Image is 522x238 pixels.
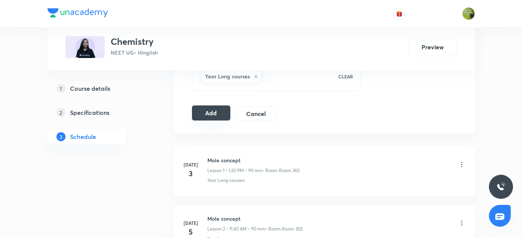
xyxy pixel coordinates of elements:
img: ttu [496,182,505,191]
p: Lesson 2 • 11:40 AM • 90 min [207,226,265,232]
img: Company Logo [47,8,108,17]
a: 1Course details [47,81,150,96]
a: 2Specifications [47,105,150,120]
h5: Schedule [70,132,96,141]
h6: Year Long courses [205,72,250,80]
button: Add [192,105,231,121]
p: 3 [56,132,65,141]
h3: Chemistry [111,36,158,47]
h5: Course details [70,84,110,93]
h6: Mole concept [207,215,303,223]
h4: 5 [183,226,198,238]
button: Preview [409,38,457,56]
p: Year Long courses [207,177,245,184]
p: • Room Room 302 [262,167,300,174]
p: 2 [56,108,65,117]
button: Cancel [236,106,275,121]
button: avatar [393,8,405,20]
h4: 3 [183,168,198,179]
h6: [DATE] [183,220,198,226]
h5: Specifications [70,108,110,117]
h6: Mole concept [207,156,300,164]
img: 26086DD2-670B-4DC4-8F19-82964F3429EF_plus.png [65,36,105,58]
img: avatar [396,10,403,17]
p: Lesson 1 • 1:20 PM • 90 min [207,167,262,174]
p: NEET UG • Hinglish [111,49,158,56]
h6: [DATE] [183,161,198,168]
p: 1 [56,84,65,93]
p: CLEAR [338,73,353,80]
a: Company Logo [47,8,108,19]
p: • Room Room 302 [265,226,303,232]
img: Gaurav Uppal [462,7,475,20]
